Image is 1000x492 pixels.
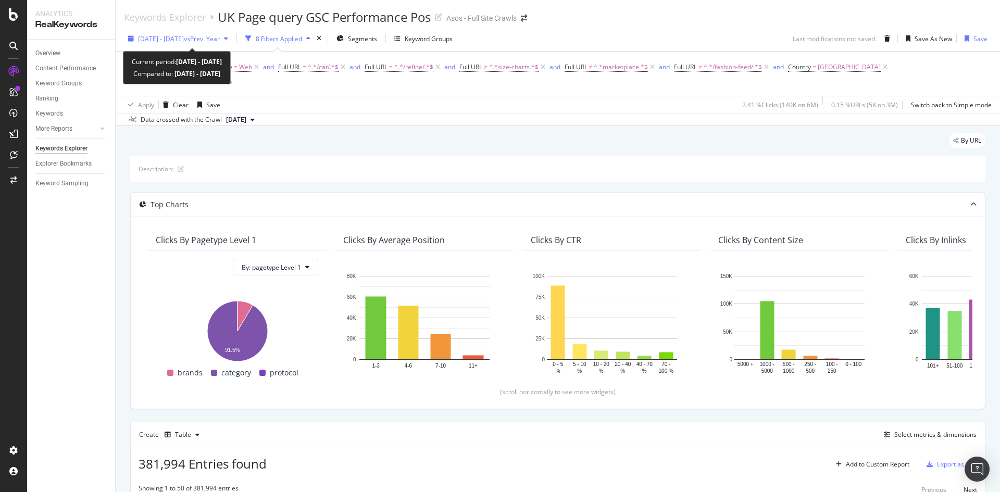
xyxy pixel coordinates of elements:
[35,158,92,169] div: Explorer Bookmarks
[723,329,732,334] text: 50K
[549,62,560,71] div: and
[141,115,222,124] div: Data crossed with the Crawl
[783,361,795,367] text: 500 -
[173,69,220,78] b: [DATE] - [DATE]
[880,428,977,441] button: Select metrics & dimensions
[965,457,990,482] div: Open Intercom Messenger
[35,48,108,59] a: Overview
[138,34,184,43] span: [DATE] - [DATE]
[828,368,836,374] text: 250
[535,294,545,300] text: 75K
[556,368,560,374] text: %
[636,361,653,367] text: 40 - 70
[720,273,733,279] text: 150K
[565,62,587,71] span: Full URL
[927,362,939,368] text: 101+
[35,63,96,74] div: Content Performance
[960,30,988,47] button: Save
[343,271,506,375] svg: A chart.
[535,315,545,321] text: 50K
[553,361,563,367] text: 0 - 5
[661,361,670,367] text: 70 -
[937,460,977,469] div: Export as CSV
[35,63,108,74] a: Content Performance
[372,362,380,368] text: 1-3
[704,60,762,74] span: ^.*/fashion-feed/.*$
[949,133,985,148] div: legacy label
[742,100,818,109] div: 2.41 % Clicks ( 140K on 6M )
[151,199,189,210] div: Top Charts
[773,62,784,71] div: and
[35,48,60,59] div: Overview
[308,60,339,74] span: ^.*/cat/.*$
[469,362,478,368] text: 11+
[156,235,256,245] div: Clicks By pagetype Level 1
[35,123,97,134] a: More Reports
[263,62,274,72] button: and
[226,115,246,124] span: 2025 Sep. 16th
[347,336,356,342] text: 20K
[804,361,816,367] text: 250 -
[484,62,488,71] span: ≠
[922,456,977,473] button: Export as CSV
[718,271,881,375] svg: A chart.
[303,62,306,71] span: =
[577,368,582,374] text: %
[124,30,232,47] button: [DATE] - [DATE]vsPrev. Year
[156,296,318,363] div: A chart.
[206,100,220,109] div: Save
[915,34,952,43] div: Save As New
[911,100,992,109] div: Switch back to Simple mode
[831,100,898,109] div: 0.15 % URLs ( 5K on 3M )
[659,62,670,71] div: and
[549,62,560,72] button: and
[542,357,545,362] text: 0
[35,108,63,119] div: Keywords
[846,461,909,468] div: Add to Custom Report
[531,271,693,375] svg: A chart.
[175,432,191,438] div: Table
[405,362,413,368] text: 4-6
[390,30,457,47] button: Keyword Groups
[902,30,952,47] button: Save As New
[35,178,108,189] a: Keyword Sampling
[620,368,625,374] text: %
[909,329,919,334] text: 20K
[132,56,222,68] div: Current period:
[124,96,154,113] button: Apply
[573,361,586,367] text: 5 - 10
[332,30,381,47] button: Segments
[315,33,323,44] div: times
[270,367,298,379] span: protocol
[845,361,862,367] text: 0 - 100
[589,62,593,71] span: ≠
[124,11,206,23] a: Keywords Explorer
[435,362,446,368] text: 7-10
[444,62,455,71] div: and
[594,60,648,74] span: ^.*marketplace.*$
[788,62,811,71] span: Country
[405,34,453,43] div: Keyword Groups
[138,100,154,109] div: Apply
[139,455,267,472] span: 381,994 Entries found
[894,430,977,439] div: Select metrics & dimensions
[343,235,445,245] div: Clicks By Average Position
[278,62,301,71] span: Full URL
[773,62,784,72] button: and
[35,108,108,119] a: Keywords
[218,8,431,26] div: UK Page query GSC Performance Pos
[729,357,732,362] text: 0
[35,178,89,189] div: Keyword Sampling
[159,96,189,113] button: Clear
[35,78,108,89] a: Keyword Groups
[184,34,220,43] span: vs Prev. Year
[674,62,697,71] span: Full URL
[394,60,433,74] span: ^.*/refine/.*$
[389,62,393,71] span: =
[35,78,82,89] div: Keyword Groups
[349,62,360,71] div: and
[698,62,702,71] span: ≠
[160,426,204,443] button: Table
